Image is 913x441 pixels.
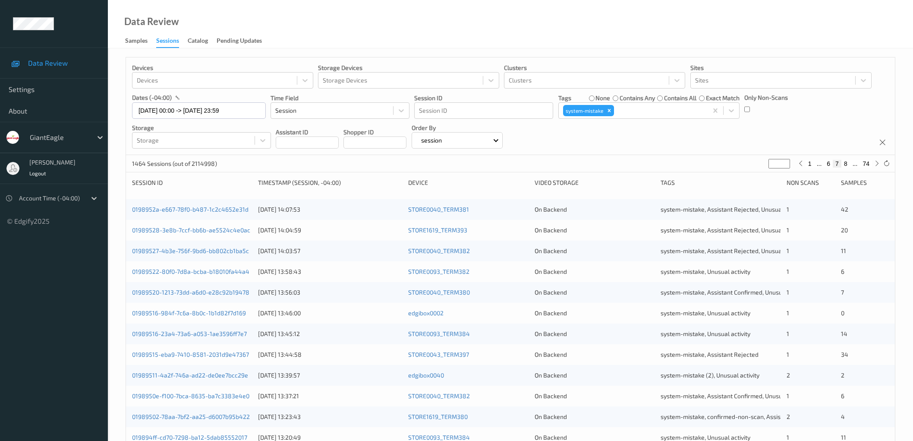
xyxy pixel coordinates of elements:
[217,36,262,47] div: Pending Updates
[318,63,499,72] p: Storage Devices
[850,160,860,168] button: ...
[535,371,655,380] div: On Backend
[558,94,571,102] p: Tags
[535,205,655,214] div: On Backend
[787,371,790,379] span: 2
[661,178,781,187] div: Tags
[408,178,528,187] div: Device
[604,105,614,116] div: Remove system-mistake
[418,136,445,145] p: session
[535,247,655,255] div: On Backend
[132,63,313,72] p: Devices
[156,36,179,48] div: Sessions
[217,35,271,47] a: Pending Updates
[535,392,655,400] div: On Backend
[787,309,789,317] span: 1
[132,93,172,102] p: dates (-04:00)
[787,289,789,296] span: 1
[125,36,148,47] div: Samples
[787,434,789,441] span: 1
[841,160,850,168] button: 8
[132,434,247,441] a: 019894ff-cd70-7298-ba12-5dab85552017
[408,268,469,275] a: STORE0093_TERM382
[787,330,789,337] span: 1
[258,247,402,255] div: [DATE] 14:03:57
[841,392,844,400] span: 6
[258,350,402,359] div: [DATE] 13:44:58
[132,330,247,337] a: 01989516-23a4-73a6-a053-1ae3596ff7e7
[132,268,249,275] a: 01989522-80f0-7d8a-bcba-b18010fa44a4
[535,309,655,317] div: On Backend
[258,371,402,380] div: [DATE] 13:39:57
[408,330,470,337] a: STORE0093_TERM384
[661,247,804,254] span: system-mistake, Assistant Rejected, Unusual activity
[408,413,468,420] a: STORE1619_TERM380
[132,206,249,213] a: 0198952a-e667-78f0-b487-1c2c4652e31d
[408,434,470,441] a: STORE0093_TERM384
[535,226,655,235] div: On Backend
[156,35,188,48] a: Sessions
[661,206,804,213] span: system-mistake, Assistant Rejected, Unusual activity
[824,160,833,168] button: 6
[132,351,249,358] a: 01989515-eba9-7410-8581-2031d9e47367
[258,178,402,187] div: Timestamp (Session, -04:00)
[271,94,409,102] p: Time Field
[690,63,872,72] p: Sites
[276,128,339,136] p: Assistant ID
[744,93,788,102] p: Only Non-Scans
[841,434,846,441] span: 11
[787,178,834,187] div: Non Scans
[787,392,789,400] span: 1
[787,413,790,420] span: 2
[841,226,848,234] span: 20
[806,160,814,168] button: 1
[408,247,470,254] a: STORE0040_TERM382
[258,330,402,338] div: [DATE] 13:45:12
[414,94,553,102] p: Session ID
[408,206,469,213] a: STORE0040_TERM381
[258,412,402,421] div: [DATE] 13:23:43
[408,371,444,379] a: edgibox0040
[661,371,759,379] span: system-mistake (2), Unusual activity
[258,309,402,317] div: [DATE] 13:46:00
[833,160,841,168] button: 7
[661,309,750,317] span: system-mistake, Unusual activity
[132,309,246,317] a: 01989516-984f-7c6a-8b0c-1b1d82f7d169
[408,226,467,234] a: STORE1619_TERM393
[841,268,844,275] span: 6
[258,392,402,400] div: [DATE] 13:37:21
[860,160,872,168] button: 74
[814,160,825,168] button: ...
[408,289,470,296] a: STORE0040_TERM380
[258,226,402,235] div: [DATE] 14:04:59
[132,413,250,420] a: 01989502-78aa-7bf2-aa25-d6007b95b422
[787,268,789,275] span: 1
[132,371,248,379] a: 01989511-4a2f-746a-ad22-de0ee7bcc29e
[408,392,470,400] a: STORE0040_TERM382
[258,288,402,297] div: [DATE] 13:56:03
[620,94,655,102] label: contains any
[787,247,789,254] span: 1
[841,289,844,296] span: 7
[343,128,406,136] p: Shopper ID
[787,226,789,234] span: 1
[787,206,789,213] span: 1
[563,105,604,116] div: system-mistake
[408,351,469,358] a: STORE0043_TERM397
[535,288,655,297] div: On Backend
[661,226,804,234] span: system-mistake, Assistant Rejected, Unusual activity
[132,392,249,400] a: 0198950e-f100-7bca-8635-ba7c3383e4e0
[132,124,271,132] p: Storage
[504,63,685,72] p: Clusters
[661,289,808,296] span: system-mistake, Assistant Confirmed, Unusual activity
[132,226,250,234] a: 01989528-3e8b-7ccf-bb6b-ae5524c4e0ac
[841,413,845,420] span: 4
[661,351,759,358] span: system-mistake, Assistant Rejected
[124,17,179,26] div: Data Review
[661,434,750,441] span: system-mistake, Unusual activity
[595,94,610,102] label: none
[841,330,847,337] span: 14
[706,94,740,102] label: exact match
[132,178,252,187] div: Session ID
[258,267,402,276] div: [DATE] 13:58:43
